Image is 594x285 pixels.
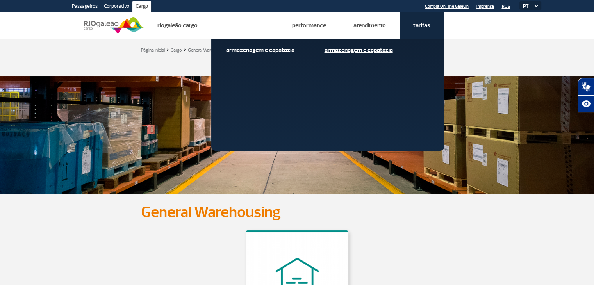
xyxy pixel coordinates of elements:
button: Abrir recursos assistivos. [578,95,594,112]
a: Passageiros [69,1,101,13]
a: Página inicial [141,47,165,53]
a: > [184,45,186,54]
a: Cargo [171,47,182,53]
h1: General Warehousing [141,205,453,219]
a: Imprensa [476,4,494,9]
a: Performance [292,21,326,29]
a: Atendimento [353,21,386,29]
a: > [166,45,169,54]
a: Armazenagem e Capatazia [226,46,331,54]
a: Riogaleão Cargo [157,21,198,29]
button: Abrir tradutor de língua de sinais. [578,78,594,95]
div: Plugin de acessibilidade da Hand Talk. [578,78,594,112]
a: Tarifas [413,21,430,29]
a: RQS [502,4,510,9]
a: Cargo [132,1,151,13]
a: Corporativo [101,1,132,13]
a: General Warehousing [188,47,228,53]
a: Armazenagem e Capatazia [325,46,429,54]
a: Compra On-line GaleOn [425,4,469,9]
a: Soluções Cargo [225,21,265,29]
